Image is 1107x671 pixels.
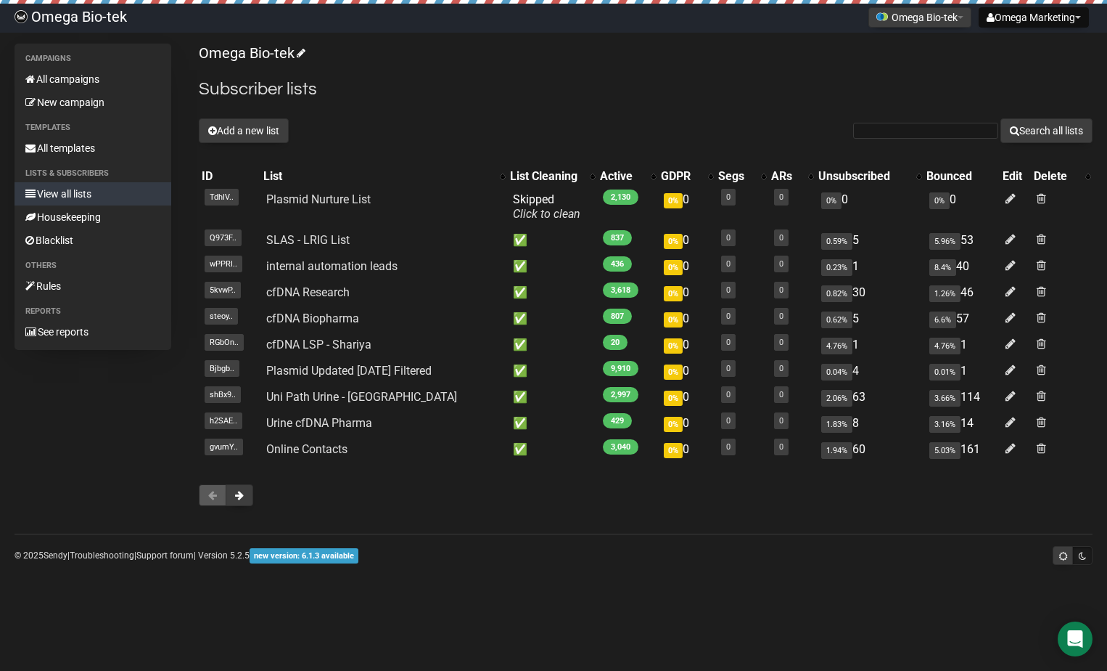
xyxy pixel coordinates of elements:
td: ✅ [507,410,597,436]
a: Omega Bio-tek [199,44,303,62]
button: Omega Marketing [979,7,1089,28]
a: 0 [726,390,731,399]
span: new version: 6.1.3 available [250,548,358,564]
span: 3,618 [603,282,638,298]
img: favicons [876,11,888,23]
a: 0 [779,442,783,452]
a: 0 [726,312,731,321]
td: 14 [923,410,1000,436]
td: 0 [923,187,1000,227]
td: 8 [815,410,924,436]
th: ARs: No sort applied, activate to apply an ascending sort [768,166,815,187]
div: Active [600,169,643,184]
div: Unsubscribed [818,169,910,184]
span: 0% [664,391,683,406]
a: 0 [726,233,731,243]
th: Unsubscribed: No sort applied, activate to apply an ascending sort [815,166,924,187]
td: 0 [658,253,715,280]
span: 837 [603,230,632,245]
td: 40 [923,253,1000,280]
div: Bounced [926,169,997,184]
span: 429 [603,413,632,428]
span: 0% [664,338,683,354]
a: All campaigns [15,68,171,91]
a: All templates [15,137,171,160]
a: Housekeeping [15,206,171,229]
span: 4.76% [929,338,960,354]
a: cfDNA Research [266,285,350,299]
th: Edit: No sort applied, sorting is disabled [1000,166,1031,187]
th: Active: No sort applied, activate to apply an ascending sort [597,166,658,187]
span: 0% [664,417,683,432]
td: 46 [923,280,1000,306]
span: RGbOn.. [205,334,244,351]
span: 0% [664,365,683,380]
span: 3.66% [929,390,960,407]
td: ✅ [507,332,597,358]
div: ID [202,169,258,184]
td: ✅ [507,384,597,410]
span: 0% [664,234,683,249]
span: 0.01% [929,364,960,381]
button: Search all lists [1000,118,1092,143]
td: 0 [658,358,715,384]
span: 20 [603,335,627,350]
div: ARs [771,169,801,184]
span: 2,997 [603,387,638,402]
li: Templates [15,119,171,137]
th: Delete: No sort applied, activate to apply an ascending sort [1031,166,1092,187]
span: Q973F.. [205,229,242,246]
th: List Cleaning: No sort applied, activate to apply an ascending sort [507,166,597,187]
a: Uni Path Urine - [GEOGRAPHIC_DATA] [266,390,457,404]
li: Lists & subscribers [15,165,171,182]
span: 3,040 [603,439,638,455]
td: 0 [658,306,715,332]
td: 53 [923,227,1000,253]
td: ✅ [507,436,597,463]
a: New campaign [15,91,171,114]
td: 1 [815,332,924,358]
a: cfDNA Biopharma [266,312,359,325]
td: 60 [815,436,924,463]
span: 0% [664,193,683,208]
button: Omega Bio-tek [868,7,971,28]
td: 0 [658,332,715,358]
span: shBx9.. [205,386,241,403]
td: 114 [923,384,1000,410]
span: 5kvwP.. [205,282,241,298]
span: wPPRI.. [205,256,242,272]
td: ✅ [507,227,597,253]
span: 1.94% [821,442,852,459]
span: 0.04% [821,364,852,381]
a: 0 [726,285,731,295]
td: 161 [923,436,1000,463]
li: Others [15,257,171,274]
a: 0 [779,285,783,295]
span: 1.26% [929,285,960,302]
span: 1.83% [821,416,852,433]
div: GDPR [661,169,701,184]
td: ✅ [507,306,597,332]
div: Segs [718,169,754,184]
span: 436 [603,256,632,272]
span: 5.03% [929,442,960,459]
a: cfDNA LSP - Shariya [266,338,371,351]
span: 2.06% [821,390,852,407]
span: 6.6% [929,312,956,328]
span: Bjbgb.. [205,360,239,377]
span: 5.96% [929,233,960,250]
td: 0 [658,436,715,463]
a: 0 [779,312,783,321]
a: 0 [726,416,731,426]
td: 0 [815,187,924,227]
td: 30 [815,280,924,306]
span: 0% [664,312,683,328]
td: 57 [923,306,1000,332]
a: Plasmid Updated [DATE] Filtered [266,364,432,378]
th: Bounced: No sort applied, sorting is disabled [923,166,1000,187]
td: 0 [658,384,715,410]
td: 1 [923,358,1000,384]
a: Click to clean [513,207,580,221]
span: steoy.. [205,308,238,325]
span: 8.4% [929,259,956,276]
